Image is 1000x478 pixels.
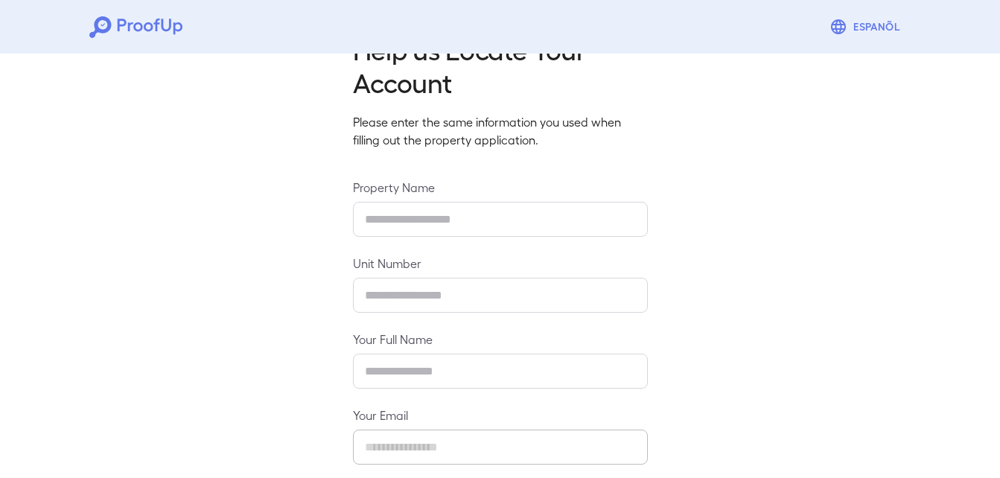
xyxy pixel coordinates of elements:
label: Unit Number [353,255,648,272]
label: Your Email [353,407,648,424]
button: Espanõl [824,12,911,42]
p: Please enter the same information you used when filling out the property application. [353,113,648,149]
h2: Help us Locate Your Account [353,33,648,98]
label: Property Name [353,179,648,196]
label: Your Full Name [353,331,648,348]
